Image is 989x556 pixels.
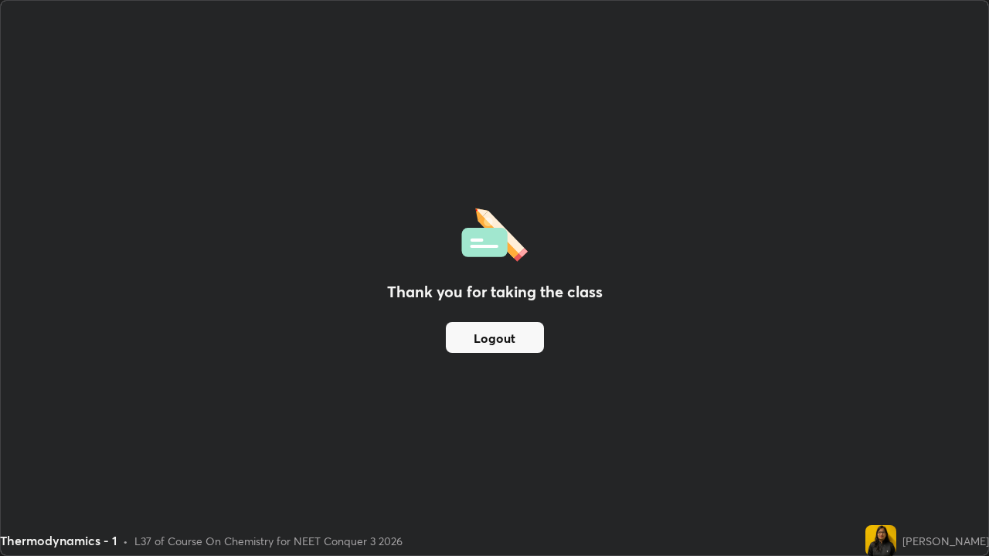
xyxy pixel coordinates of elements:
div: • [123,533,128,549]
div: L37 of Course On Chemistry for NEET Conquer 3 2026 [134,533,403,549]
button: Logout [446,322,544,353]
div: [PERSON_NAME] [902,533,989,549]
h2: Thank you for taking the class [387,280,603,303]
img: 5601c98580164add983b3da7b044abd6.jpg [865,525,896,556]
img: offlineFeedback.1438e8b3.svg [461,203,528,262]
